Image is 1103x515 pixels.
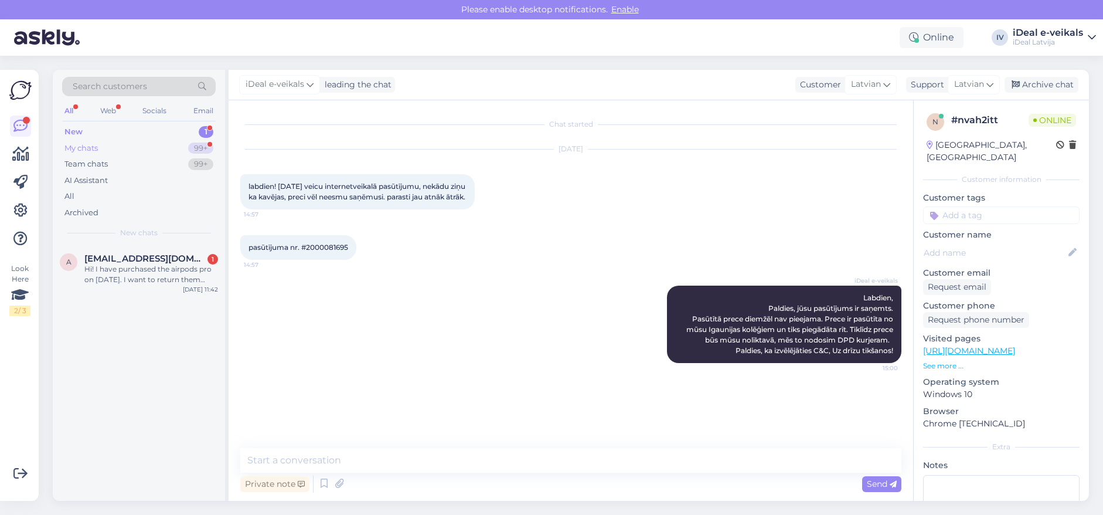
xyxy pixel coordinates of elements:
p: Operating system [923,376,1080,388]
div: Request phone number [923,312,1029,328]
div: Support [906,79,944,91]
div: iDeal e-veikals [1013,28,1083,38]
div: [DATE] 11:42 [183,285,218,294]
span: 14:57 [244,260,288,269]
div: 2 / 3 [9,306,30,316]
span: pasūtījuma nr. #2000081695 [248,243,348,252]
div: Look Here [9,263,30,316]
div: 1 [207,254,218,265]
div: Customer [795,79,841,91]
div: Team chats [64,158,108,170]
p: Chrome [TECHNICAL_ID] [923,418,1080,430]
a: [URL][DOMAIN_NAME] [923,345,1015,356]
div: Archive chat [1005,77,1078,93]
span: a [66,257,72,266]
div: leading the chat [320,79,392,91]
div: 99+ [188,158,213,170]
div: Extra [923,442,1080,452]
div: Private note [240,476,309,492]
p: Visited pages [923,333,1080,345]
div: [DATE] [240,144,901,154]
p: Notes [923,459,1080,472]
a: iDeal e-veikalsiDeal Latvija [1013,28,1096,47]
div: Email [191,103,216,118]
p: Customer email [923,267,1080,279]
img: Askly Logo [9,79,32,101]
div: Hi! I have purchased the airpods pro on [DATE]. I want to return them back and get a refund, I ha... [84,264,218,285]
span: Online [1029,114,1076,127]
p: Windows 10 [923,388,1080,401]
div: 99+ [188,143,213,154]
div: 1 [199,126,213,138]
div: Web [98,103,118,118]
div: My chats [64,143,98,154]
input: Add a tag [923,206,1080,224]
span: 15:00 [854,364,898,372]
span: iDeal e-veikals [854,276,898,285]
p: Customer name [923,229,1080,241]
span: labdien! [DATE] veicu internetveikalā pasūtījumu, nekādu ziņu ka kavējas, preci vēl neesmu saņēmu... [248,182,467,201]
div: All [62,103,76,118]
span: Search customers [73,80,147,93]
div: Chat started [240,119,901,130]
div: IV [992,29,1008,46]
div: New [64,126,83,138]
div: iDeal Latvija [1013,38,1083,47]
span: Latvian [851,78,881,91]
div: Archived [64,207,98,219]
span: iDeal e-veikals [246,78,304,91]
div: AI Assistant [64,175,108,187]
div: Socials [140,103,169,118]
p: Customer tags [923,192,1080,204]
div: Customer information [923,174,1080,185]
div: Online [900,27,964,48]
p: Customer phone [923,300,1080,312]
span: Send [867,479,897,489]
span: aaalllddd2004@gmail.com [84,253,206,264]
span: Enable [608,4,642,15]
span: n [932,117,938,126]
span: 14:57 [244,210,288,219]
input: Add name [924,246,1066,259]
span: Latvian [954,78,984,91]
div: [GEOGRAPHIC_DATA], [GEOGRAPHIC_DATA] [927,139,1056,164]
span: New chats [120,228,158,238]
p: Browser [923,405,1080,418]
div: Request email [923,279,991,295]
div: # nvah2itt [951,113,1029,127]
p: See more ... [923,361,1080,371]
div: All [64,191,74,202]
